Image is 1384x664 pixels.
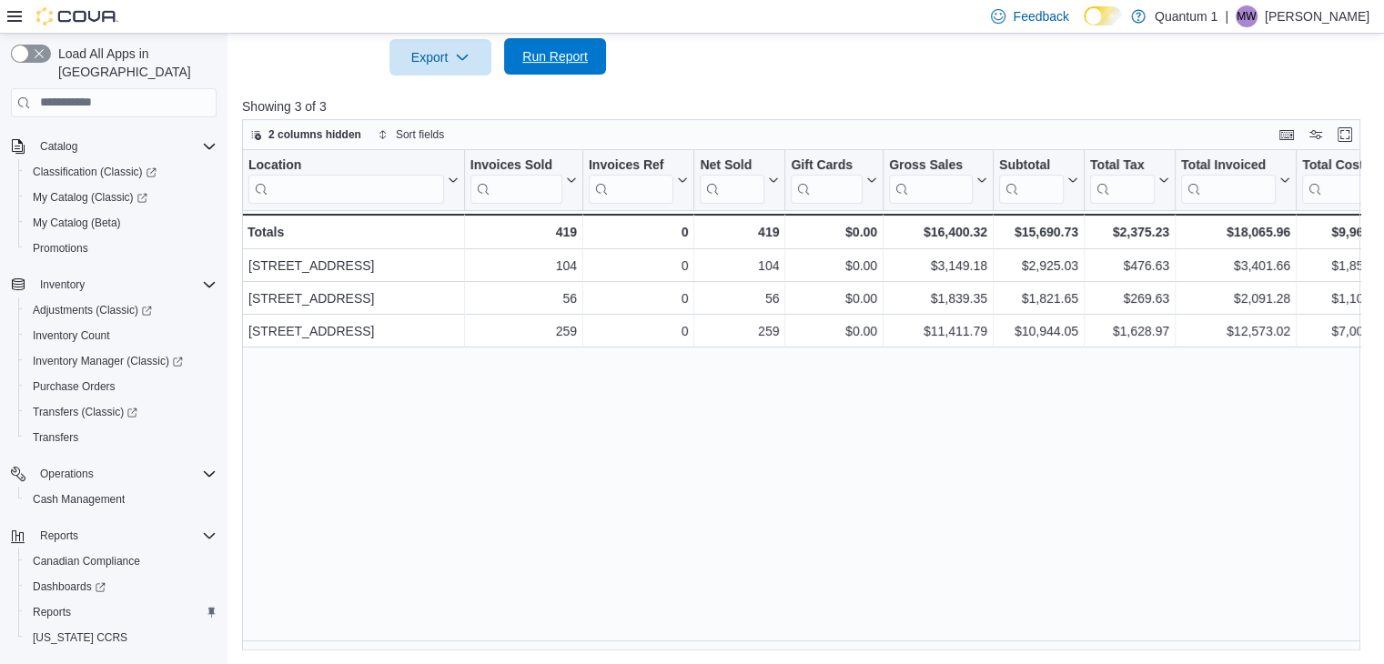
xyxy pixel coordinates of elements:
[791,287,877,309] div: $0.00
[1302,156,1373,203] div: Total Cost
[33,274,92,296] button: Inventory
[33,190,147,205] span: My Catalog (Classic)
[25,350,217,372] span: Inventory Manager (Classic)
[25,186,217,208] span: My Catalog (Classic)
[242,97,1371,116] p: Showing 3 of 3
[33,303,152,317] span: Adjustments (Classic)
[40,277,85,292] span: Inventory
[791,221,877,243] div: $0.00
[4,523,224,548] button: Reports
[589,156,673,174] div: Invoices Ref
[1265,5,1369,27] p: [PERSON_NAME]
[40,139,77,154] span: Catalog
[25,212,128,234] a: My Catalog (Beta)
[25,237,96,259] a: Promotions
[889,156,987,203] button: Gross Sales
[470,156,562,174] div: Invoices Sold
[700,320,779,342] div: 259
[248,320,459,342] div: [STREET_ADDRESS]
[1302,156,1373,174] div: Total Cost
[1237,5,1256,27] span: MW
[700,156,779,203] button: Net Sold
[1084,6,1122,25] input: Dark Mode
[243,124,369,146] button: 2 columns hidden
[248,255,459,277] div: [STREET_ADDRESS]
[1181,221,1290,243] div: $18,065.96
[889,287,987,309] div: $1,839.35
[370,124,451,146] button: Sort fields
[1090,287,1169,309] div: $269.63
[33,274,217,296] span: Inventory
[248,156,444,203] div: Location
[25,576,217,598] span: Dashboards
[589,156,673,203] div: Invoices Ref
[25,325,117,347] a: Inventory Count
[18,625,224,650] button: [US_STATE] CCRS
[999,156,1078,203] button: Subtotal
[25,576,113,598] a: Dashboards
[470,156,562,203] div: Invoices Sold
[1181,287,1290,309] div: $2,091.28
[1334,124,1356,146] button: Enter fullscreen
[470,320,577,342] div: 259
[18,236,224,261] button: Promotions
[1181,156,1290,203] button: Total Invoiced
[248,156,444,174] div: Location
[25,325,217,347] span: Inventory Count
[470,156,577,203] button: Invoices Sold
[700,221,779,243] div: 419
[18,425,224,450] button: Transfers
[248,287,459,309] div: [STREET_ADDRESS]
[25,401,217,423] span: Transfers (Classic)
[25,627,135,649] a: [US_STATE] CCRS
[889,156,973,203] div: Gross Sales
[389,39,491,75] button: Export
[889,221,987,243] div: $16,400.32
[268,127,361,142] span: 2 columns hidden
[791,156,877,203] button: Gift Cards
[33,579,106,594] span: Dashboards
[504,38,606,75] button: Run Report
[791,156,863,174] div: Gift Cards
[33,605,71,619] span: Reports
[25,550,217,572] span: Canadian Compliance
[1276,124,1298,146] button: Keyboard shortcuts
[18,159,224,185] a: Classification (Classic)
[1155,5,1217,27] p: Quantum 1
[25,601,217,623] span: Reports
[889,255,987,277] div: $3,149.18
[25,299,217,321] span: Adjustments (Classic)
[25,186,155,208] a: My Catalog (Classic)
[248,221,459,243] div: Totals
[25,550,147,572] a: Canadian Compliance
[18,399,224,425] a: Transfers (Classic)
[1013,7,1068,25] span: Feedback
[470,287,577,309] div: 56
[1084,25,1085,26] span: Dark Mode
[40,467,94,481] span: Operations
[400,39,480,75] span: Export
[25,161,217,183] span: Classification (Classic)
[4,272,224,297] button: Inventory
[25,161,164,183] a: Classification (Classic)
[18,297,224,323] a: Adjustments (Classic)
[1090,320,1169,342] div: $1,628.97
[700,156,764,203] div: Net Sold
[36,7,118,25] img: Cova
[33,405,137,419] span: Transfers (Classic)
[1225,5,1228,27] p: |
[248,156,459,203] button: Location
[889,156,973,174] div: Gross Sales
[1181,156,1276,174] div: Total Invoiced
[25,299,159,321] a: Adjustments (Classic)
[589,156,688,203] button: Invoices Ref
[33,136,85,157] button: Catalog
[700,287,779,309] div: 56
[999,156,1064,174] div: Subtotal
[25,350,190,372] a: Inventory Manager (Classic)
[25,237,217,259] span: Promotions
[18,348,224,374] a: Inventory Manager (Classic)
[33,525,217,547] span: Reports
[1181,320,1290,342] div: $12,573.02
[700,255,779,277] div: 104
